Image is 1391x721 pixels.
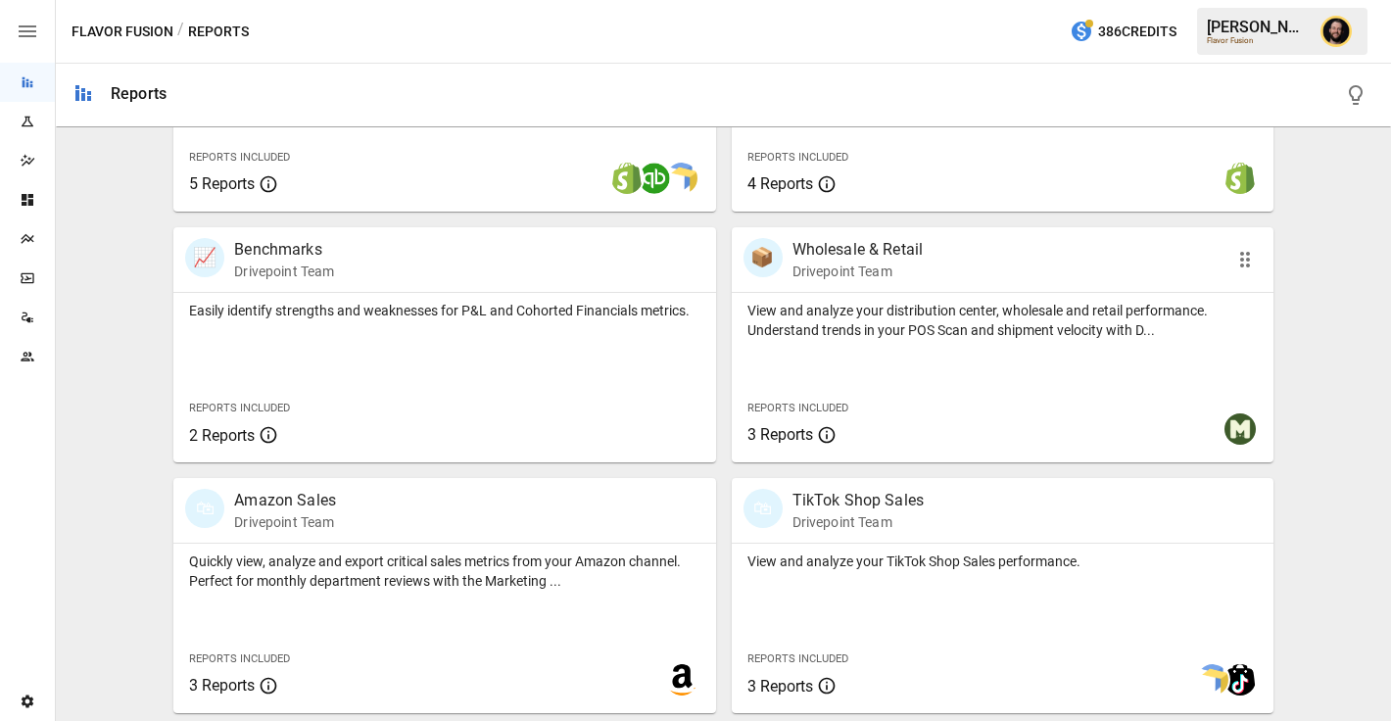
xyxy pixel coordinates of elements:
[234,489,336,512] p: Amazon Sales
[189,151,290,164] span: Reports Included
[747,552,1258,571] p: View and analyze your TikTok Shop Sales performance.
[1197,664,1228,696] img: smart model
[743,238,783,277] div: 📦
[666,163,697,194] img: smart model
[189,402,290,414] span: Reports Included
[185,489,224,528] div: 🛍
[1098,20,1176,44] span: 386 Credits
[1062,14,1184,50] button: 386Credits
[1207,36,1309,45] div: Flavor Fusion
[234,262,334,281] p: Drivepoint Team
[185,238,224,277] div: 📈
[792,512,925,532] p: Drivepoint Team
[666,664,697,696] img: amazon
[72,20,173,44] button: Flavor Fusion
[111,84,167,103] div: Reports
[189,301,699,320] p: Easily identify strengths and weaknesses for P&L and Cohorted Financials metrics.
[792,489,925,512] p: TikTok Shop Sales
[189,426,255,445] span: 2 Reports
[747,652,848,665] span: Reports Included
[1224,413,1256,445] img: muffindata
[1224,163,1256,194] img: shopify
[1309,4,1364,59] button: Ciaran Nugent
[1224,664,1256,696] img: tiktok
[747,425,813,444] span: 3 Reports
[177,20,184,44] div: /
[747,677,813,696] span: 3 Reports
[792,238,924,262] p: Wholesale & Retail
[189,676,255,695] span: 3 Reports
[747,151,848,164] span: Reports Included
[747,174,813,193] span: 4 Reports
[189,552,699,591] p: Quickly view, analyze and export critical sales metrics from your Amazon channel. Perfect for mon...
[189,174,255,193] span: 5 Reports
[234,238,334,262] p: Benchmarks
[792,262,924,281] p: Drivepoint Team
[747,402,848,414] span: Reports Included
[747,301,1258,340] p: View and analyze your distribution center, wholesale and retail performance. Understand trends in...
[1320,16,1352,47] img: Ciaran Nugent
[743,489,783,528] div: 🛍
[639,163,670,194] img: quickbooks
[611,163,643,194] img: shopify
[189,652,290,665] span: Reports Included
[234,512,336,532] p: Drivepoint Team
[1207,18,1309,36] div: [PERSON_NAME]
